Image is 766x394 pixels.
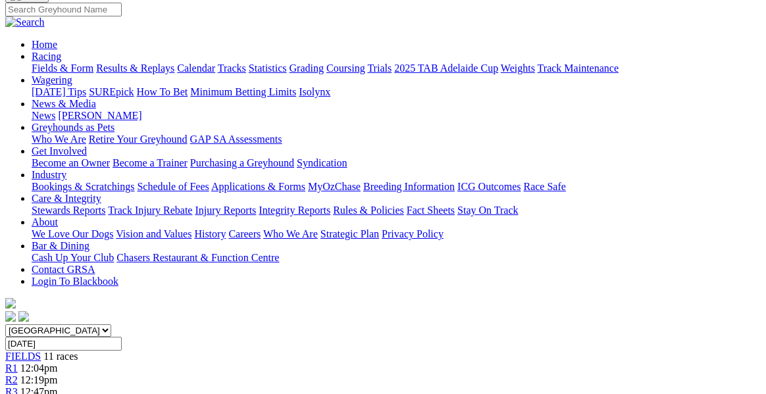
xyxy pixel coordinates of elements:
div: Get Involved [32,157,761,169]
a: R2 [5,374,18,385]
a: Greyhounds as Pets [32,122,115,133]
a: FIELDS [5,351,41,362]
a: Get Involved [32,145,87,157]
a: How To Bet [137,86,188,97]
a: Coursing [326,62,365,74]
a: Race Safe [523,181,565,192]
a: Track Maintenance [538,62,619,74]
a: Stay On Track [457,205,518,216]
a: Become a Trainer [113,157,188,168]
a: Become an Owner [32,157,110,168]
a: [PERSON_NAME] [58,110,141,121]
a: Rules & Policies [333,205,404,216]
a: Who We Are [263,228,318,239]
a: Syndication [297,157,347,168]
a: Fields & Form [32,62,93,74]
a: Statistics [249,62,287,74]
a: Care & Integrity [32,193,101,204]
a: Applications & Forms [211,181,305,192]
a: Strategic Plan [320,228,379,239]
div: Bar & Dining [32,252,761,264]
img: twitter.svg [18,311,29,322]
img: facebook.svg [5,311,16,322]
a: GAP SA Assessments [190,134,282,145]
a: Bookings & Scratchings [32,181,134,192]
a: Minimum Betting Limits [190,86,296,97]
a: Contact GRSA [32,264,95,275]
a: About [32,216,58,228]
a: History [194,228,226,239]
a: We Love Our Dogs [32,228,113,239]
a: Purchasing a Greyhound [190,157,294,168]
a: Schedule of Fees [137,181,209,192]
a: Cash Up Your Club [32,252,114,263]
a: Home [32,39,57,50]
div: Care & Integrity [32,205,761,216]
a: Fact Sheets [407,205,455,216]
div: News & Media [32,110,761,122]
div: Greyhounds as Pets [32,134,761,145]
img: logo-grsa-white.png [5,298,16,308]
img: Search [5,16,45,28]
span: 11 races [43,351,78,362]
a: Results & Replays [96,62,174,74]
a: Industry [32,169,66,180]
a: SUREpick [89,86,134,97]
a: MyOzChase [308,181,361,192]
div: Wagering [32,86,761,98]
a: Integrity Reports [259,205,330,216]
a: R1 [5,362,18,374]
div: Industry [32,181,761,193]
span: 12:04pm [20,362,58,374]
a: Track Injury Rebate [108,205,192,216]
div: Racing [32,62,761,74]
a: Isolynx [299,86,330,97]
span: 12:19pm [20,374,58,385]
a: Bar & Dining [32,240,89,251]
a: Retire Your Greyhound [89,134,188,145]
a: [DATE] Tips [32,86,86,97]
a: Weights [501,62,535,74]
input: Select date [5,337,122,351]
a: Chasers Restaurant & Function Centre [116,252,279,263]
a: Login To Blackbook [32,276,118,287]
a: Vision and Values [116,228,191,239]
a: News [32,110,55,121]
input: Search [5,3,122,16]
a: 2025 TAB Adelaide Cup [394,62,498,74]
a: News & Media [32,98,96,109]
a: Breeding Information [363,181,455,192]
a: Tracks [218,62,246,74]
a: Trials [367,62,392,74]
a: Calendar [177,62,215,74]
a: Careers [228,228,261,239]
a: Privacy Policy [382,228,444,239]
a: ICG Outcomes [457,181,521,192]
a: Wagering [32,74,72,86]
a: Who We Are [32,134,86,145]
a: Stewards Reports [32,205,105,216]
a: Grading [290,62,324,74]
div: About [32,228,761,240]
a: Injury Reports [195,205,256,216]
a: Racing [32,51,61,62]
